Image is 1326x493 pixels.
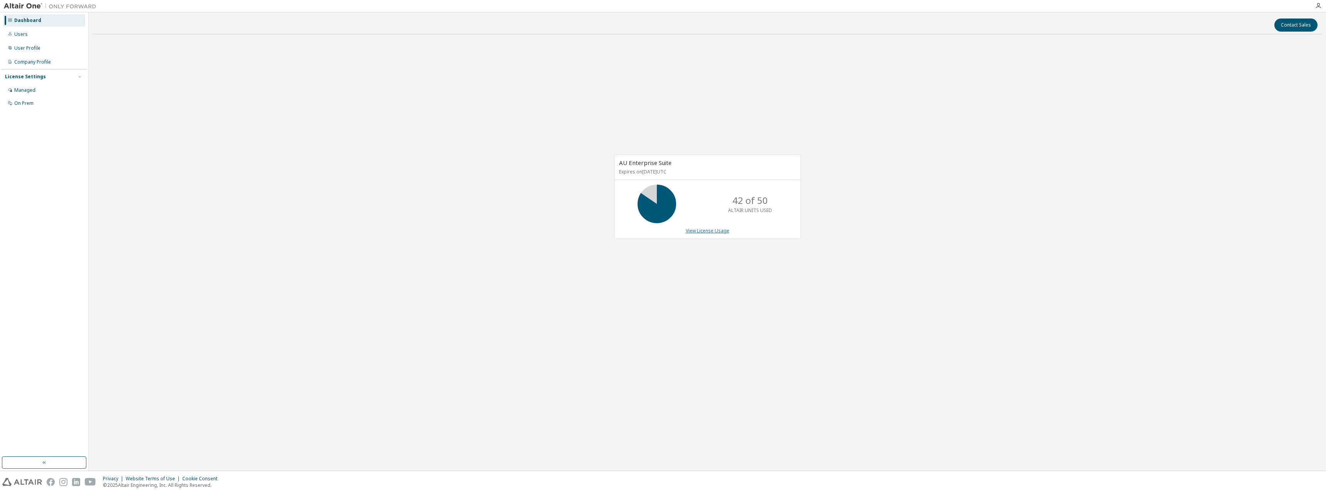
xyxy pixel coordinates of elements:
[732,194,768,207] p: 42 of 50
[14,31,28,37] div: Users
[59,478,67,486] img: instagram.svg
[72,478,80,486] img: linkedin.svg
[5,74,46,80] div: License Settings
[619,159,671,167] span: AU Enterprise Suite
[2,478,42,486] img: altair_logo.svg
[126,476,182,482] div: Website Terms of Use
[14,45,40,51] div: User Profile
[14,87,35,93] div: Managed
[619,168,794,175] p: Expires on [DATE] UTC
[103,482,222,488] p: © 2025 Altair Engineering, Inc. All Rights Reserved.
[686,227,729,234] a: View License Usage
[85,478,96,486] img: youtube.svg
[728,207,772,214] p: ALTAIR UNITS USED
[14,100,34,106] div: On Prem
[1274,19,1318,32] button: Contact Sales
[14,17,41,24] div: Dashboard
[14,59,51,65] div: Company Profile
[103,476,126,482] div: Privacy
[182,476,222,482] div: Cookie Consent
[4,2,100,10] img: Altair One
[47,478,55,486] img: facebook.svg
